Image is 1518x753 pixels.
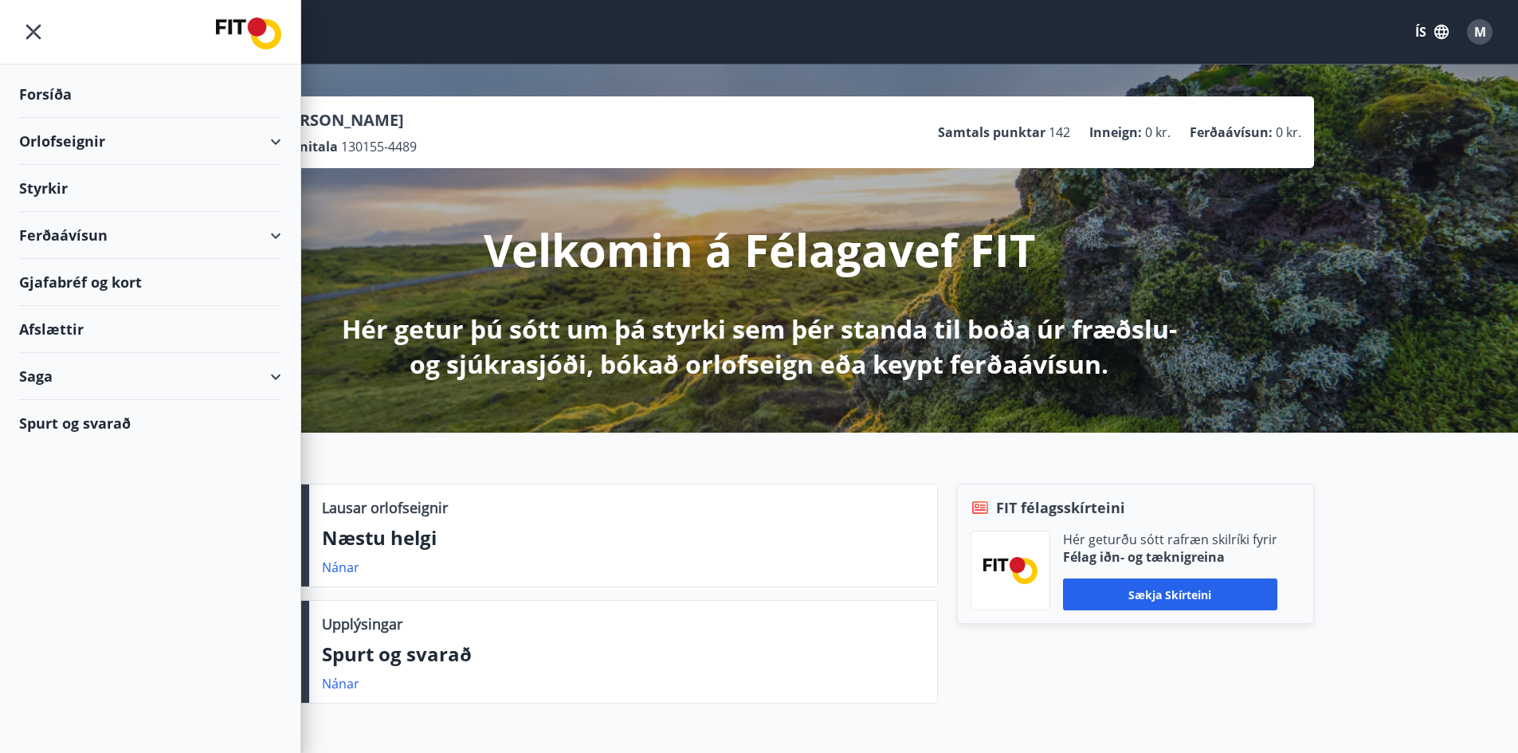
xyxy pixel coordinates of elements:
[19,306,281,353] div: Afslættir
[341,138,417,155] span: 130155-4489
[322,559,359,576] a: Nánar
[19,18,48,46] button: menu
[275,109,417,131] p: [PERSON_NAME]
[322,614,402,634] p: Upplýsingar
[19,353,281,400] div: Saga
[19,259,281,306] div: Gjafabréf og kort
[19,71,281,118] div: Forsíða
[322,524,924,551] p: Næstu helgi
[1461,13,1499,51] button: M
[1276,124,1301,141] span: 0 kr.
[996,497,1125,518] span: FIT félagsskírteini
[322,675,359,692] a: Nánar
[19,400,281,446] div: Spurt og svarað
[339,312,1180,382] p: Hér getur þú sótt um þá styrki sem þér standa til boða úr fræðslu- og sjúkrasjóði, bókað orlofsei...
[1406,18,1457,46] button: ÍS
[216,18,281,49] img: union_logo
[322,641,924,668] p: Spurt og svarað
[983,557,1037,583] img: FPQVkF9lTnNbbaRSFyT17YYeljoOGk5m51IhT0bO.png
[275,138,338,155] p: Kennitala
[1063,548,1277,566] p: Félag iðn- og tæknigreina
[19,118,281,165] div: Orlofseignir
[1145,124,1171,141] span: 0 kr.
[1063,578,1277,610] button: Sækja skírteini
[1049,124,1070,141] span: 142
[19,212,281,259] div: Ferðaávísun
[19,165,281,212] div: Styrkir
[322,497,448,518] p: Lausar orlofseignir
[484,219,1035,280] p: Velkomin á Félagavef FIT
[1474,23,1486,41] span: M
[1089,124,1142,141] p: Inneign :
[1063,531,1277,548] p: Hér geturðu sótt rafræn skilríki fyrir
[1190,124,1273,141] p: Ferðaávísun :
[938,124,1045,141] p: Samtals punktar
